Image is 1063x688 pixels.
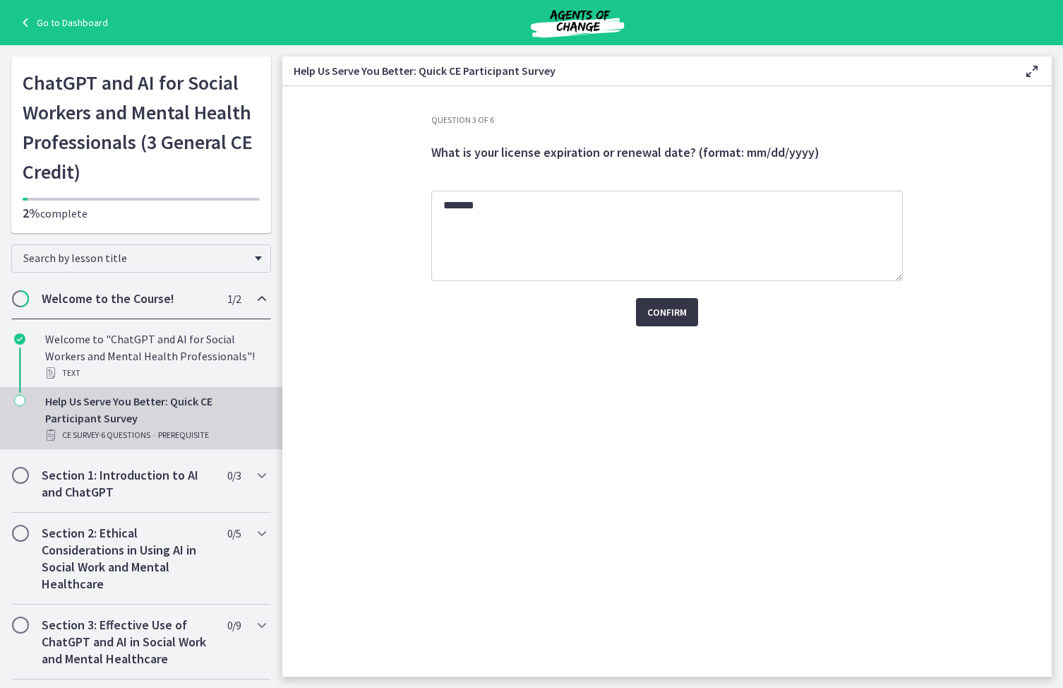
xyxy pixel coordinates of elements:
[45,331,265,381] div: Welcome to "ChatGPT and AI for Social Workers and Mental Health Professionals"!
[42,467,214,501] h2: Section 1: Introduction to AI and ChatGPT
[17,14,108,31] a: Go to Dashboard
[158,427,209,444] span: PREREQUISITE
[23,205,260,222] p: complete
[636,298,698,326] button: Confirm
[42,290,214,307] h2: Welcome to the Course!
[431,114,903,126] h3: Question 3 of 6
[493,6,662,40] img: Agents of Change
[42,617,214,668] h2: Section 3: Effective Use of ChatGPT and AI in Social Work and Mental Healthcare
[153,427,155,444] span: ·
[45,393,265,444] div: Help Us Serve You Better: Quick CE Participant Survey
[23,68,260,186] h1: ChatGPT and AI for Social Workers and Mental Health Professionals (3 General CE Credit)
[227,290,241,307] span: 1 / 2
[227,525,241,542] span: 0 / 5
[14,333,25,345] i: Completed
[99,427,150,444] span: · 6 Questions
[227,467,241,484] span: 0 / 3
[431,144,819,160] span: What is your license expiration or renewal date? (format: mm/dd/yyyy)
[45,364,265,381] div: Text
[42,525,214,593] h2: Section 2: Ethical Considerations in Using AI in Social Work and Mental Healthcare
[11,244,271,273] div: Search by lesson title
[23,251,248,265] span: Search by lesson title
[23,205,40,221] span: 2%
[647,304,687,321] span: Confirm
[45,427,265,444] div: CE Survey
[227,617,241,634] span: 0 / 9
[294,62,1001,79] h3: Help Us Serve You Better: Quick CE Participant Survey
